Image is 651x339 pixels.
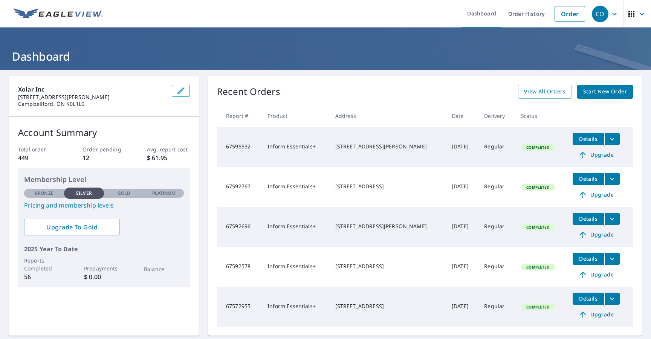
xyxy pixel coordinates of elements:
[478,167,515,207] td: Regular
[573,308,620,321] a: Upgrade
[24,219,120,235] a: Upgrade To Gold
[573,173,604,185] button: detailsBtn-67592767
[478,207,515,247] td: Regular
[217,127,261,167] td: 67595532
[335,302,440,310] div: [STREET_ADDRESS]
[577,255,600,262] span: Details
[604,213,620,225] button: filesDropdownBtn-67592696
[261,247,329,287] td: Inform Essentials+
[573,229,620,241] a: Upgrade
[217,167,261,207] td: 67592767
[217,85,280,99] p: Recent Orders
[18,145,61,153] p: Total order
[24,257,64,272] p: Reports Completed
[577,295,600,302] span: Details
[18,153,61,162] p: 449
[35,190,53,197] p: Bronze
[573,213,604,225] button: detailsBtn-67592696
[335,263,440,270] div: [STREET_ADDRESS]
[24,244,184,253] p: 2025 Year To Date
[577,175,600,182] span: Details
[335,143,440,150] div: [STREET_ADDRESS][PERSON_NAME]
[446,287,478,327] td: [DATE]
[478,247,515,287] td: Regular
[261,207,329,247] td: Inform Essentials+
[217,247,261,287] td: 67592578
[261,105,329,127] th: Product
[577,150,615,159] span: Upgrade
[30,223,114,231] span: Upgrade To Gold
[24,272,64,281] p: 56
[446,207,478,247] td: [DATE]
[573,293,604,305] button: detailsBtn-67572955
[592,6,608,22] div: CO
[76,190,92,197] p: Silver
[147,145,190,153] p: Avg. report cost
[118,190,130,197] p: Gold
[217,287,261,327] td: 67572955
[522,185,554,190] span: Completed
[446,105,478,127] th: Date
[522,304,554,310] span: Completed
[84,264,124,272] p: Prepayments
[9,49,642,64] h1: Dashboard
[83,153,125,162] p: 12
[261,167,329,207] td: Inform Essentials+
[555,6,585,22] a: Order
[515,105,566,127] th: Status
[24,174,184,185] p: Membership Level
[446,167,478,207] td: [DATE]
[84,272,124,281] p: $ 0.00
[478,105,515,127] th: Delivery
[522,224,554,230] span: Completed
[446,127,478,167] td: [DATE]
[577,230,615,239] span: Upgrade
[217,105,261,127] th: Report #
[573,189,620,201] a: Upgrade
[478,127,515,167] td: Regular
[144,265,184,273] p: Balance
[573,149,620,161] a: Upgrade
[335,183,440,190] div: [STREET_ADDRESS]
[573,269,620,281] a: Upgrade
[604,253,620,265] button: filesDropdownBtn-67592578
[335,223,440,230] div: [STREET_ADDRESS][PERSON_NAME]
[573,133,604,145] button: detailsBtn-67595532
[147,153,190,162] p: $ 61.95
[446,247,478,287] td: [DATE]
[577,85,633,99] a: Start New Order
[24,201,184,210] a: Pricing and membership levels
[329,105,446,127] th: Address
[604,133,620,145] button: filesDropdownBtn-67595532
[18,85,166,94] p: Xolar Inc
[577,135,600,142] span: Details
[83,145,125,153] p: Order pending
[217,207,261,247] td: 67592696
[261,287,329,327] td: Inform Essentials+
[577,215,600,222] span: Details
[573,253,604,265] button: detailsBtn-67592578
[261,127,329,167] td: Inform Essentials+
[18,94,166,101] p: [STREET_ADDRESS][PERSON_NAME]
[14,8,102,20] img: EV Logo
[522,145,554,150] span: Completed
[18,101,166,107] p: Campbellford, ON K0L1L0
[604,173,620,185] button: filesDropdownBtn-67592767
[583,87,627,96] span: Start New Order
[577,270,615,279] span: Upgrade
[152,190,176,197] p: Platinum
[522,264,554,270] span: Completed
[577,310,615,319] span: Upgrade
[478,287,515,327] td: Regular
[524,87,565,96] span: View All Orders
[518,85,572,99] a: View All Orders
[577,190,615,199] span: Upgrade
[604,293,620,305] button: filesDropdownBtn-67572955
[18,126,190,139] p: Account Summary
